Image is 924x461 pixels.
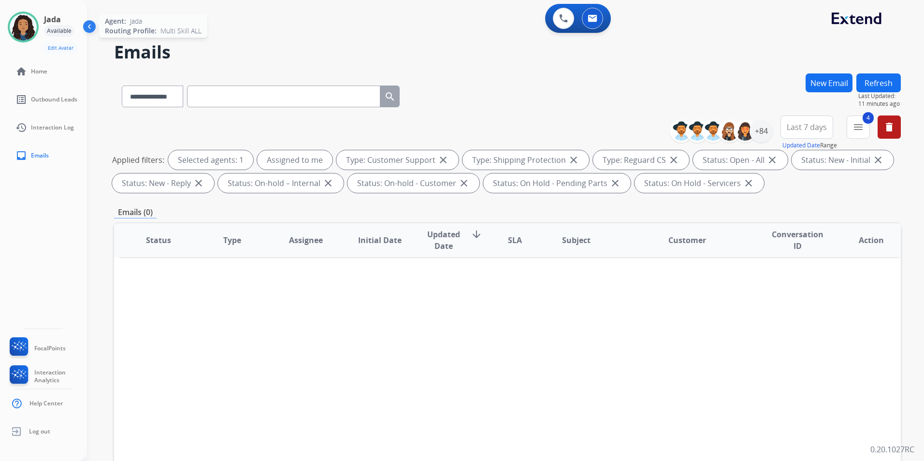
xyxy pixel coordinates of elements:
[787,125,827,129] span: Last 7 days
[806,73,852,92] button: New Email
[782,141,837,149] span: Range
[568,154,579,166] mat-icon: close
[34,369,87,384] span: Interaction Analytics
[31,152,49,159] span: Emails
[769,229,827,252] span: Conversation ID
[471,229,482,240] mat-icon: arrow_downward
[635,173,764,193] div: Status: On Hold - Servicers
[112,173,214,193] div: Status: New - Reply
[593,150,689,170] div: Type: Reguard CS
[168,150,253,170] div: Selected agents: 1
[15,150,27,161] mat-icon: inbox
[193,177,204,189] mat-icon: close
[609,177,621,189] mat-icon: close
[105,16,126,26] span: Agent:
[750,119,773,143] div: +84
[693,150,788,170] div: Status: Open - All
[766,154,778,166] mat-icon: close
[15,94,27,105] mat-icon: list_alt
[782,142,820,149] button: Updated Date
[105,26,157,36] span: Routing Profile:
[146,234,171,246] span: Status
[883,121,895,133] mat-icon: delete
[852,121,864,133] mat-icon: menu
[29,428,50,435] span: Log out
[780,115,833,139] button: Last 7 days
[160,26,202,36] span: Multi Skill ALL
[322,177,334,189] mat-icon: close
[34,345,66,352] span: FocalPoints
[483,173,631,193] div: Status: On Hold - Pending Parts
[872,154,884,166] mat-icon: close
[44,25,74,37] div: Available
[424,229,463,252] span: Updated Date
[112,154,164,166] p: Applied filters:
[743,177,754,189] mat-icon: close
[858,92,901,100] span: Last Updated:
[863,112,874,124] span: 4
[29,400,63,407] span: Help Center
[358,234,402,246] span: Initial Date
[31,124,74,131] span: Interaction Log
[130,16,142,26] span: Jada
[289,234,323,246] span: Assignee
[462,150,589,170] div: Type: Shipping Protection
[458,177,470,189] mat-icon: close
[44,14,61,25] h3: Jada
[847,115,870,139] button: 4
[15,122,27,133] mat-icon: history
[668,154,679,166] mat-icon: close
[10,14,37,41] img: avatar
[384,91,396,102] mat-icon: search
[858,100,901,108] span: 11 minutes ago
[114,206,157,218] p: Emails (0)
[31,68,47,75] span: Home
[856,73,901,92] button: Refresh
[31,96,77,103] span: Outbound Leads
[792,150,894,170] div: Status: New - Initial
[257,150,332,170] div: Assigned to me
[347,173,479,193] div: Status: On-hold - Customer
[114,43,901,62] h2: Emails
[44,43,77,54] button: Edit Avatar
[336,150,459,170] div: Type: Customer Support
[870,444,914,455] p: 0.20.1027RC
[218,173,344,193] div: Status: On-hold – Internal
[827,223,901,257] th: Action
[437,154,449,166] mat-icon: close
[668,234,706,246] span: Customer
[8,337,66,360] a: FocalPoints
[223,234,241,246] span: Type
[562,234,591,246] span: Subject
[508,234,522,246] span: SLA
[8,365,87,388] a: Interaction Analytics
[15,66,27,77] mat-icon: home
